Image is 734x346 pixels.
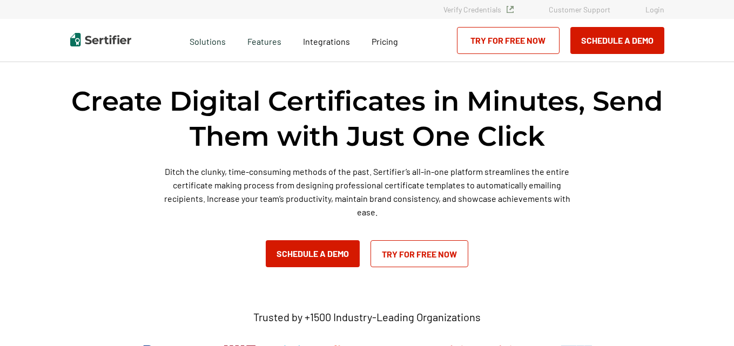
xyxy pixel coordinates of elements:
a: Integrations [303,33,350,47]
span: Solutions [190,33,226,47]
a: Customer Support [549,5,610,14]
a: Try for Free Now [457,27,560,54]
a: Verify Credentials [443,5,514,14]
img: Verified [507,6,514,13]
a: Pricing [372,33,398,47]
img: Sertifier | Digital Credentialing Platform [70,33,131,46]
span: Pricing [372,36,398,46]
h1: Create Digital Certificates in Minutes, Send Them with Just One Click [70,84,664,154]
span: Features [247,33,281,47]
p: Ditch the clunky, time-consuming methods of the past. Sertifier’s all-in-one platform streamlines... [159,165,575,219]
p: Trusted by +1500 Industry-Leading Organizations [253,310,481,324]
span: Integrations [303,36,350,46]
a: Try for Free Now [371,240,468,267]
a: Login [645,5,664,14]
